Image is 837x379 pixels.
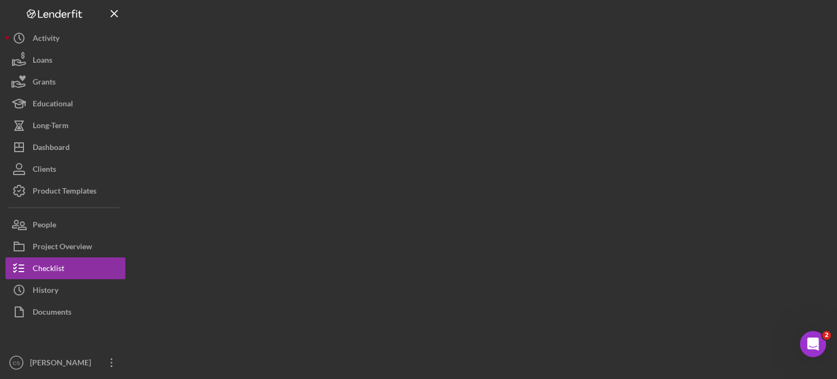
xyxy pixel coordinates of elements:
[822,331,831,340] span: 2
[5,279,125,301] button: History
[5,236,125,257] button: Project Overview
[5,352,125,374] button: CS[PERSON_NAME]
[33,71,56,95] div: Grants
[33,214,56,238] div: People
[33,279,58,304] div: History
[33,115,69,139] div: Long-Term
[33,27,59,52] div: Activity
[5,214,125,236] button: People
[5,180,125,202] button: Product Templates
[33,93,73,117] div: Educational
[800,331,826,357] iframe: Intercom live chat
[5,257,125,279] button: Checklist
[27,352,98,376] div: [PERSON_NAME]
[5,115,125,136] button: Long-Term
[5,93,125,115] button: Educational
[5,49,125,71] button: Loans
[5,27,125,49] button: Activity
[33,158,56,183] div: Clients
[33,236,92,260] div: Project Overview
[5,158,125,180] button: Clients
[13,360,20,366] text: CS
[33,49,52,74] div: Loans
[5,301,125,323] button: Documents
[5,71,125,93] button: Grants
[33,257,64,282] div: Checklist
[33,301,71,326] div: Documents
[33,180,96,204] div: Product Templates
[33,136,70,161] div: Dashboard
[5,136,125,158] button: Dashboard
